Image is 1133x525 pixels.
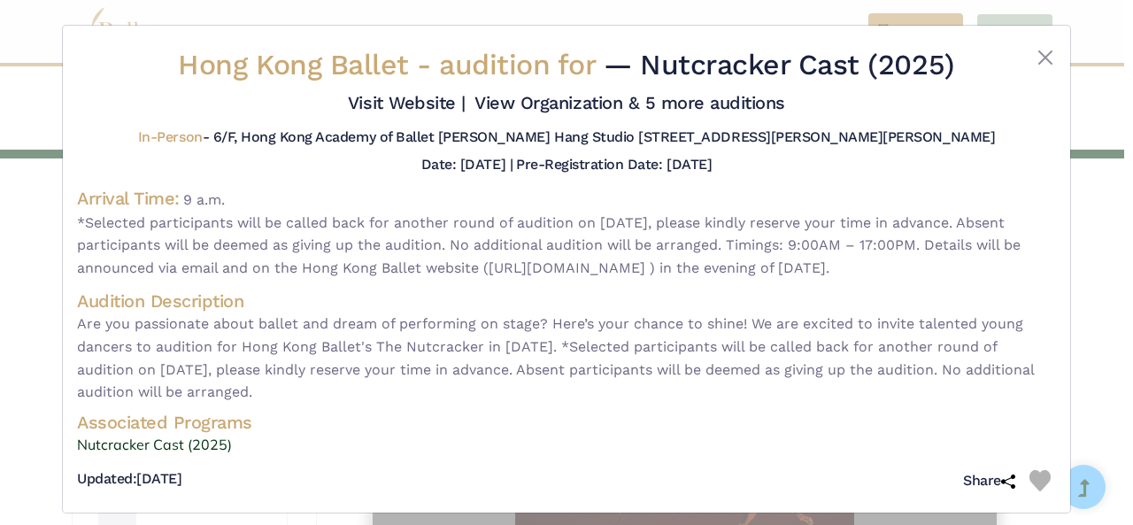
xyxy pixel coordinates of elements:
[77,434,1056,457] a: Nutcracker Cast (2025)
[474,92,785,113] a: View Organization & 5 more auditions
[348,92,466,113] a: Visit Website |
[77,470,181,489] h5: [DATE]
[138,128,995,147] h5: - 6/F, Hong Kong Academy of Ballet [PERSON_NAME] Hang Studio [STREET_ADDRESS][PERSON_NAME][PERSON...
[77,411,1056,434] h4: Associated Programs
[439,48,595,81] span: audition for
[178,48,604,81] span: Hong Kong Ballet -
[604,48,954,81] span: — Nutcracker Cast (2025)
[1035,47,1056,68] button: Close
[77,470,136,487] span: Updated:
[77,212,1056,280] span: *Selected participants will be called back for another round of audition on [DATE], please kindly...
[77,313,1056,403] span: Are you passionate about ballet and dream of performing on stage? Here’s your chance to shine! We...
[183,191,225,208] span: 9 a.m.
[77,188,180,209] h4: Arrival Time:
[77,290,1056,313] h4: Audition Description
[516,156,712,173] h5: Pre-Registration Date: [DATE]
[421,156,513,173] h5: Date: [DATE] |
[963,472,1015,490] h5: Share
[138,128,203,145] span: In-Person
